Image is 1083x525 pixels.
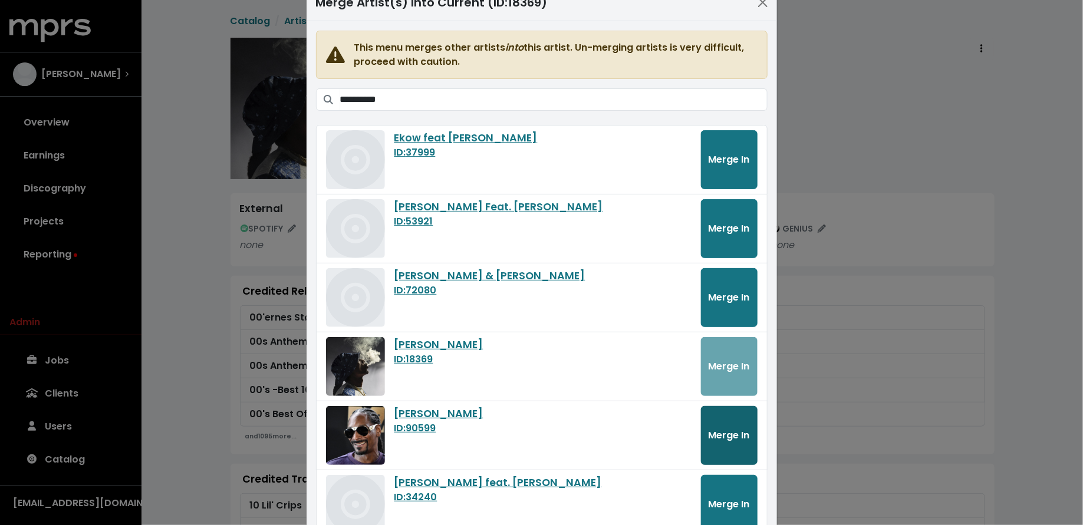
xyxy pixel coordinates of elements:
span: Merge In [709,290,750,304]
img: This artist [326,337,385,396]
img: This artist [326,406,385,465]
div: ID: 18369 [394,352,692,366]
span: Merge In [709,428,750,442]
button: Merge In [701,406,758,465]
div: [PERSON_NAME] feat. [PERSON_NAME] [394,475,692,490]
a: [PERSON_NAME]ID:18369 [394,337,692,366]
span: Merge In [709,153,750,166]
div: [PERSON_NAME] [394,337,692,352]
i: into [506,41,524,54]
a: [PERSON_NAME] Feat. [PERSON_NAME]ID:53921 [394,199,692,229]
div: [PERSON_NAME] & [PERSON_NAME] [394,268,692,283]
div: [PERSON_NAME] Feat. [PERSON_NAME] [394,199,692,214]
img: This artist [326,130,385,189]
a: [PERSON_NAME] & [PERSON_NAME]ID:72080 [394,268,692,298]
input: Search artists [340,88,768,111]
a: Ekow feat [PERSON_NAME]ID:37999 [394,130,692,160]
div: [PERSON_NAME] [394,406,692,421]
span: Merge In [709,222,750,235]
img: This artist [326,268,385,327]
div: ID: 53921 [394,214,692,229]
img: This artist [326,199,385,258]
span: Merge In [709,497,750,511]
a: [PERSON_NAME]ID:90599 [394,406,692,435]
button: Merge In [701,268,758,327]
button: Merge In [701,130,758,189]
button: Merge In [701,199,758,258]
div: Ekow feat [PERSON_NAME] [394,130,692,146]
div: ID: 90599 [394,421,692,435]
div: ID: 72080 [394,283,692,298]
div: ID: 34240 [394,490,692,504]
a: [PERSON_NAME] feat. [PERSON_NAME]ID:34240 [394,475,692,504]
span: This menu merges other artists this artist. Un-merging artists is very difficult, proceed with ca... [354,41,758,69]
div: ID: 37999 [394,146,692,160]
